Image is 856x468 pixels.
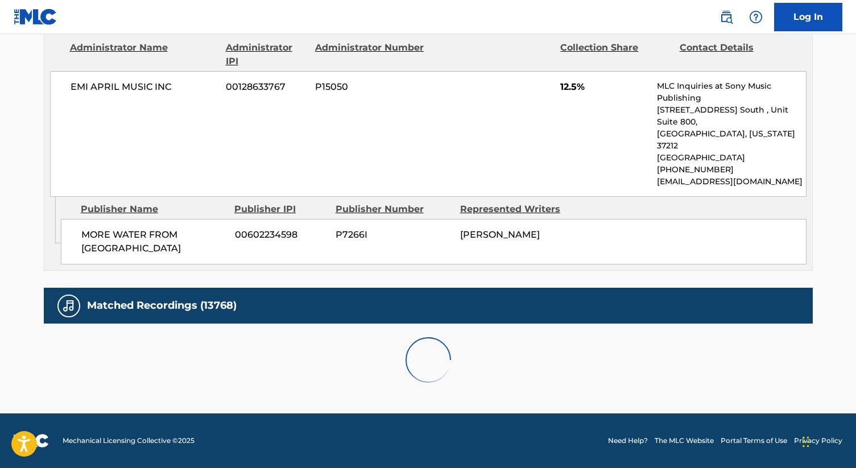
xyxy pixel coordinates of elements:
[336,228,452,242] span: P7266I
[657,152,805,164] p: [GEOGRAPHIC_DATA]
[399,330,458,390] img: preloader
[749,10,763,24] img: help
[234,202,327,216] div: Publisher IPI
[460,202,576,216] div: Represented Writers
[680,41,790,68] div: Contact Details
[315,41,425,68] div: Administrator Number
[81,228,226,255] span: MORE WATER FROM [GEOGRAPHIC_DATA]
[560,80,648,94] span: 12.5%
[657,176,805,188] p: [EMAIL_ADDRESS][DOMAIN_NAME]
[226,80,307,94] span: 00128633767
[63,436,195,446] span: Mechanical Licensing Collective © 2025
[715,6,738,28] a: Public Search
[460,229,540,240] span: [PERSON_NAME]
[62,299,76,313] img: Matched Recordings
[608,436,648,446] a: Need Help?
[657,80,805,104] p: MLC Inquiries at Sony Music Publishing
[14,9,57,25] img: MLC Logo
[655,436,714,446] a: The MLC Website
[794,436,842,446] a: Privacy Policy
[71,80,218,94] span: EMI APRIL MUSIC INC
[336,202,452,216] div: Publisher Number
[315,80,425,94] span: P15050
[87,299,237,312] h5: Matched Recordings (13768)
[657,128,805,152] p: [GEOGRAPHIC_DATA], [US_STATE] 37212
[235,228,327,242] span: 00602234598
[81,202,226,216] div: Publisher Name
[803,425,809,459] div: Drag
[560,41,671,68] div: Collection Share
[799,413,856,468] iframe: Chat Widget
[719,10,733,24] img: search
[226,41,307,68] div: Administrator IPI
[745,6,767,28] div: Help
[70,41,217,68] div: Administrator Name
[657,164,805,176] p: [PHONE_NUMBER]
[657,104,805,128] p: [STREET_ADDRESS] South , Unit Suite 800,
[774,3,842,31] a: Log In
[14,434,49,448] img: logo
[721,436,787,446] a: Portal Terms of Use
